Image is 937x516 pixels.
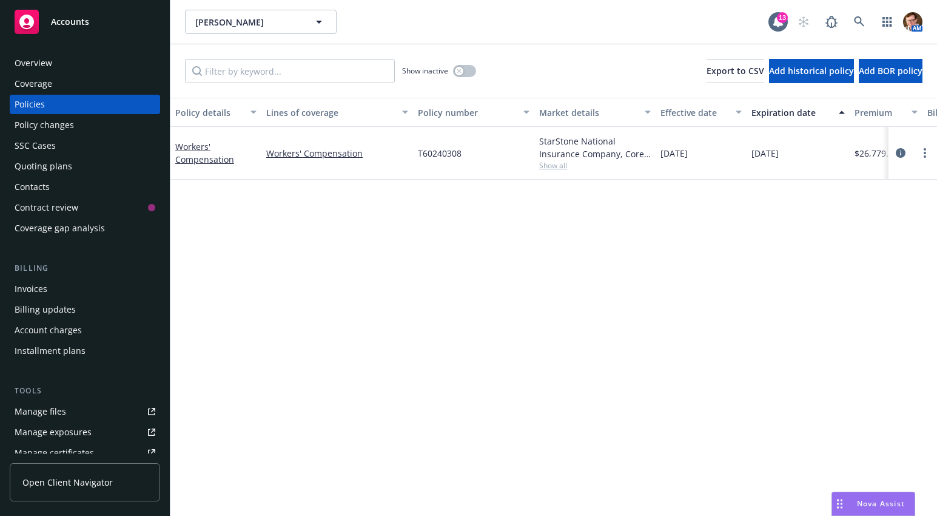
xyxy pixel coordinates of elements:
[10,300,160,319] a: Billing updates
[751,147,779,160] span: [DATE]
[51,17,89,27] span: Accounts
[10,95,160,114] a: Policies
[903,12,922,32] img: photo
[656,98,747,127] button: Effective date
[15,321,82,340] div: Account charges
[10,341,160,361] a: Installment plans
[10,262,160,274] div: Billing
[747,98,850,127] button: Expiration date
[10,53,160,73] a: Overview
[707,59,764,83] button: Export to CSV
[266,106,395,119] div: Lines of coverage
[10,115,160,135] a: Policy changes
[791,10,816,34] a: Start snowing
[15,95,45,114] div: Policies
[10,74,160,93] a: Coverage
[15,115,74,135] div: Policy changes
[195,16,300,29] span: [PERSON_NAME]
[10,198,160,217] a: Contract review
[15,157,72,176] div: Quoting plans
[539,160,651,171] span: Show all
[539,135,651,160] div: StarStone National Insurance Company, Core Specialty, Atlas General Insurance Services, Inc.
[15,136,56,155] div: SSC Cases
[175,141,234,165] a: Workers' Compensation
[15,177,50,197] div: Contacts
[769,65,854,76] span: Add historical policy
[10,157,160,176] a: Quoting plans
[660,147,688,160] span: [DATE]
[751,106,831,119] div: Expiration date
[819,10,844,34] a: Report a Bug
[15,443,94,463] div: Manage certificates
[10,5,160,39] a: Accounts
[170,98,261,127] button: Policy details
[402,66,448,76] span: Show inactive
[777,12,788,23] div: 13
[15,53,52,73] div: Overview
[15,423,92,442] div: Manage exposures
[15,74,52,93] div: Coverage
[15,402,66,421] div: Manage files
[10,136,160,155] a: SSC Cases
[266,147,408,160] a: Workers' Compensation
[859,59,922,83] button: Add BOR policy
[660,106,728,119] div: Effective date
[185,10,337,34] button: [PERSON_NAME]
[15,219,105,238] div: Coverage gap analysis
[15,198,78,217] div: Contract review
[855,106,904,119] div: Premium
[831,492,915,516] button: Nova Assist
[22,476,113,489] span: Open Client Navigator
[10,385,160,397] div: Tools
[534,98,656,127] button: Market details
[893,146,908,160] a: circleInformation
[10,423,160,442] a: Manage exposures
[850,98,922,127] button: Premium
[855,147,898,160] span: $26,779.00
[10,402,160,421] a: Manage files
[15,279,47,299] div: Invoices
[10,279,160,299] a: Invoices
[10,177,160,197] a: Contacts
[918,146,932,160] a: more
[185,59,395,83] input: Filter by keyword...
[10,321,160,340] a: Account charges
[261,98,413,127] button: Lines of coverage
[859,65,922,76] span: Add BOR policy
[15,300,76,319] div: Billing updates
[175,106,243,119] div: Policy details
[769,59,854,83] button: Add historical policy
[707,65,764,76] span: Export to CSV
[539,106,637,119] div: Market details
[15,341,86,361] div: Installment plans
[847,10,872,34] a: Search
[413,98,534,127] button: Policy number
[418,147,462,160] span: T60240308
[418,106,516,119] div: Policy number
[857,498,905,509] span: Nova Assist
[10,219,160,238] a: Coverage gap analysis
[832,492,847,515] div: Drag to move
[875,10,899,34] a: Switch app
[10,443,160,463] a: Manage certificates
